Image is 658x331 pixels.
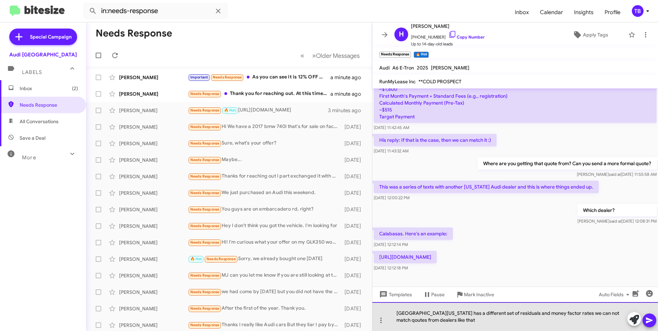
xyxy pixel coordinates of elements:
[119,239,188,246] div: [PERSON_NAME]
[374,265,408,270] span: [DATE] 12:12:18 PM
[119,305,188,312] div: [PERSON_NAME]
[119,107,188,114] div: [PERSON_NAME]
[119,289,188,296] div: [PERSON_NAME]
[341,173,367,180] div: [DATE]
[316,52,360,60] span: Older Messages
[22,69,42,75] span: Labels
[188,123,341,131] div: Hi We have a 2017 bmw 740i that's for sale on facebook market right now My husbands number is [PH...
[341,206,367,213] div: [DATE]
[188,205,341,213] div: You guys are on embarcadero rd, right?
[119,256,188,263] div: [PERSON_NAME]
[9,29,77,45] a: Special Campaign
[20,102,78,108] span: Needs Response
[341,256,367,263] div: [DATE]
[190,141,220,146] span: Needs Response
[411,41,485,47] span: Up to 14-day-old leads
[599,2,626,22] span: Profile
[188,238,341,246] div: Hi! I'm curious what your offer on my GLK350 would be? Happy holidays to you!
[431,65,469,71] span: [PERSON_NAME]
[374,195,410,200] span: [DATE] 12:00:22 PM
[417,65,428,71] span: 2025
[418,78,461,85] span: **COLD PROSPECT
[411,30,485,41] span: [PHONE_NUMBER]
[224,108,236,113] span: 🔥 Hot
[20,85,78,92] span: Inbox
[188,106,328,114] div: [URL][DOMAIN_NAME]
[609,218,622,224] span: said at
[414,52,428,58] small: 🔥 Hot
[341,322,367,329] div: [DATE]
[119,322,188,329] div: [PERSON_NAME]
[577,218,657,224] span: [PERSON_NAME] [DATE] 12:08:31 PM
[478,157,657,170] p: Where are you getting that quote from? Can you send a more formal quote?
[374,242,408,247] span: [DATE] 12:12:14 PM
[188,255,341,263] div: Sorry, we already bought one [DATE]
[341,140,367,147] div: [DATE]
[20,135,45,141] span: Save a Deal
[341,289,367,296] div: [DATE]
[188,156,341,164] div: Maybe...
[378,288,412,301] span: Templates
[341,272,367,279] div: [DATE]
[72,85,78,92] span: (2)
[190,323,220,327] span: Needs Response
[119,140,188,147] div: [PERSON_NAME]
[308,49,364,63] button: Next
[431,288,445,301] span: Pause
[190,191,220,195] span: Needs Response
[188,73,330,81] div: As you can see it is 12% OFF MSRP plus 10000$ Audi discount
[569,2,599,22] a: Insights
[534,2,569,22] a: Calendar
[450,288,500,301] button: Mark Inactive
[188,172,341,180] div: Thanks for reaching out I part exchanged it with Porsche Marin
[593,288,637,301] button: Auto Fields
[190,125,220,129] span: Needs Response
[632,5,644,17] div: TB
[379,65,390,71] span: Audi
[188,222,341,230] div: Hey I don't think you got the vehicle. I'm looking for
[297,49,364,63] nav: Page navigation example
[341,124,367,130] div: [DATE]
[509,2,534,22] span: Inbox
[119,173,188,180] div: [PERSON_NAME]
[119,190,188,196] div: [PERSON_NAME]
[190,273,220,278] span: Needs Response
[583,29,608,41] span: Apply Tags
[312,51,316,60] span: »
[190,158,220,162] span: Needs Response
[206,257,236,261] span: Needs Response
[296,49,308,63] button: Previous
[300,51,304,60] span: «
[372,288,417,301] button: Templates
[190,108,220,113] span: Needs Response
[379,52,411,58] small: Needs Response
[22,154,36,161] span: More
[330,74,367,81] div: a minute ago
[341,190,367,196] div: [DATE]
[119,272,188,279] div: [PERSON_NAME]
[190,224,220,228] span: Needs Response
[188,288,341,296] div: we had come by [DATE] but you did not have the new Q8 audi [PERSON_NAME] wanted. if you want to s...
[448,34,485,40] a: Copy Number
[417,288,450,301] button: Pause
[188,321,341,329] div: Thanks I really like Audi cars But they liar I pay by USD. But they give me spare tire Made in [G...
[399,29,404,40] span: H
[374,227,453,240] p: Calabasas. Here's an example:
[119,223,188,229] div: [PERSON_NAME]
[96,28,172,39] h1: Needs Response
[119,157,188,163] div: [PERSON_NAME]
[328,107,367,114] div: 3 minutes ago
[190,207,220,212] span: Needs Response
[190,92,220,96] span: Needs Response
[341,305,367,312] div: [DATE]
[374,125,409,130] span: [DATE] 11:42:45 AM
[341,239,367,246] div: [DATE]
[188,139,341,147] div: Sure, what's your offer?
[188,90,330,98] div: Thank you for reaching out. At this time, I moved forward with [PERSON_NAME] and will be signing ...
[119,206,188,213] div: [PERSON_NAME]
[609,172,621,177] span: said at
[119,124,188,130] div: [PERSON_NAME]
[9,51,77,58] div: Audi [GEOGRAPHIC_DATA]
